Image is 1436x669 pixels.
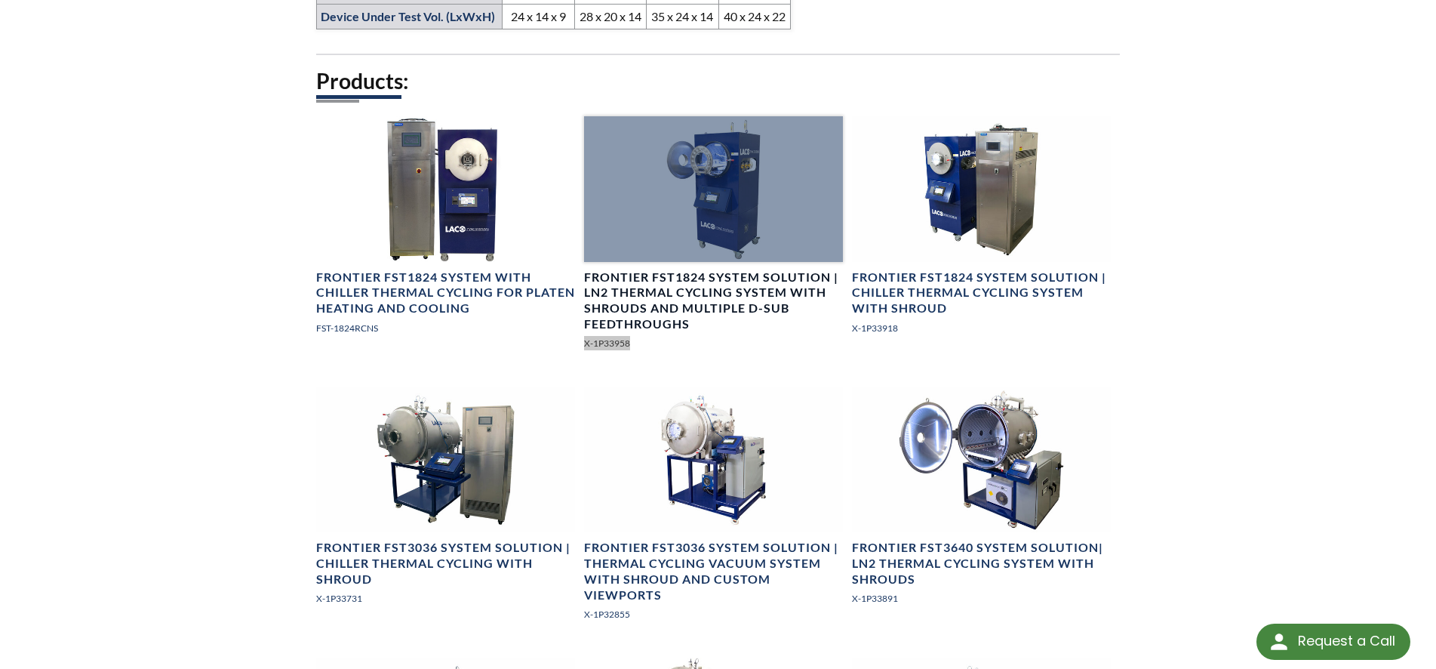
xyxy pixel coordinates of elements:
[316,387,575,618] a: Horizontal Cylindrical Thermal Cycling (TVAC) System, front viewFrontier FST3036 System Solution ...
[1267,630,1291,654] img: round button
[852,270,1111,316] h4: Frontier FST1824 System Solution | Chiller Thermal Cycling System with Shroud
[584,336,843,350] p: X-1P33958
[852,116,1111,347] a: Standard Cylindrical TVAC System, angled viewFrontier FST1824 System Solution | Chiller Thermal C...
[852,540,1111,587] h4: Frontier FST3640 System Solution| LN2 Thermal Cycling System with Shrouds
[574,4,647,29] td: 28 x 20 x 14
[1256,624,1410,660] div: Request a Call
[647,4,719,29] td: 35 x 24 x 14
[316,4,502,29] th: Device Under Test Vol. (LxWxH)
[584,116,843,363] a: Cylindrical TVAC System with Thermal Shrouds and Sliding Shelf, angled view, chamber openFrontier...
[584,270,843,332] h4: Frontier FST1824 System Solution | LN2 Thermal Cycling System with Shrouds and Multiple D-sub Fee...
[852,591,1111,606] p: X-1P33891
[316,321,575,335] p: FST-1824RCNS
[852,387,1111,618] a: Thermal Cycling System (TVAC), angled view, door openFrontier FST3640 System Solution| LN2 Therma...
[584,607,843,621] p: X-1P32855
[718,4,791,29] td: 40 x 24 x 22
[316,67,1121,95] h2: Products:
[584,540,843,603] h4: Frontier FST3036 System Solution | Thermal Cycling Vacuum System with Shroud and Custom Viewports
[1298,624,1395,658] div: Request a Call
[502,4,574,29] td: 24 x 14 x 9
[316,591,575,606] p: X-1P33731
[316,116,575,347] a: TVAC Thermal Cycling System imageFrontier FST1824 System with Chiller Thermal Cycling for Platen ...
[316,540,575,587] h4: Frontier FST3036 System Solution | Chiller Thermal Cycling with Shroud
[852,321,1111,335] p: X-1P33918
[584,387,843,634] a: Custom Thermal Vacuum System, angled front viewFrontier FST3036 System Solution | Thermal Cycling...
[316,270,575,316] h4: Frontier FST1824 System with Chiller Thermal Cycling for Platen Heating and Cooling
